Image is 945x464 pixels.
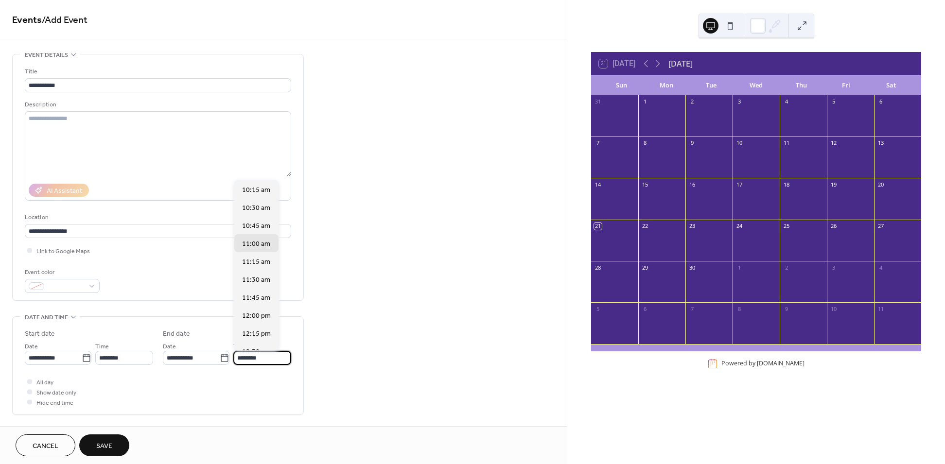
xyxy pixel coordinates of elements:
[783,264,790,271] div: 2
[33,441,58,451] span: Cancel
[242,239,270,249] span: 11:00 am
[25,50,68,60] span: Event details
[721,360,805,368] div: Powered by
[163,329,190,339] div: End date
[42,11,87,30] span: / Add Event
[735,181,743,188] div: 17
[688,264,696,271] div: 30
[735,98,743,105] div: 3
[688,98,696,105] div: 2
[12,11,42,30] a: Events
[783,223,790,230] div: 25
[242,346,271,357] span: 12:30 pm
[735,264,743,271] div: 1
[594,139,601,147] div: 7
[689,76,734,95] div: Tue
[25,212,289,223] div: Location
[233,342,247,352] span: Time
[644,76,689,95] div: Mon
[735,139,743,147] div: 10
[163,342,176,352] span: Date
[242,292,270,303] span: 11:45 am
[779,76,823,95] div: Thu
[830,264,837,271] div: 3
[641,181,648,188] div: 15
[25,312,68,323] span: Date and time
[25,329,55,339] div: Start date
[594,264,601,271] div: 28
[641,139,648,147] div: 8
[877,98,884,105] div: 6
[79,434,129,456] button: Save
[36,398,73,408] span: Hide end time
[242,310,271,321] span: 12:00 pm
[877,305,884,312] div: 11
[641,223,648,230] div: 22
[783,305,790,312] div: 9
[96,441,112,451] span: Save
[594,305,601,312] div: 5
[688,223,696,230] div: 23
[641,264,648,271] div: 29
[783,98,790,105] div: 4
[688,181,696,188] div: 16
[599,76,644,95] div: Sun
[641,98,648,105] div: 1
[25,100,289,110] div: Description
[735,223,743,230] div: 24
[242,185,270,195] span: 10:15 am
[36,388,76,398] span: Show date only
[36,378,53,388] span: All day
[242,328,271,339] span: 12:15 pm
[594,223,601,230] div: 21
[735,305,743,312] div: 8
[25,342,38,352] span: Date
[830,139,837,147] div: 12
[242,257,270,267] span: 11:15 am
[877,223,884,230] div: 27
[688,305,696,312] div: 7
[783,139,790,147] div: 11
[869,76,913,95] div: Sat
[36,246,90,257] span: Link to Google Maps
[830,181,837,188] div: 19
[783,181,790,188] div: 18
[25,67,289,77] div: Title
[95,342,109,352] span: Time
[668,58,693,69] div: [DATE]
[830,223,837,230] div: 26
[877,181,884,188] div: 20
[830,305,837,312] div: 10
[688,139,696,147] div: 9
[16,434,75,456] button: Cancel
[242,203,270,213] span: 10:30 am
[594,181,601,188] div: 14
[641,305,648,312] div: 6
[734,76,779,95] div: Wed
[877,139,884,147] div: 13
[757,360,805,368] a: [DOMAIN_NAME]
[242,221,270,231] span: 10:45 am
[242,275,270,285] span: 11:30 am
[594,98,601,105] div: 31
[877,264,884,271] div: 4
[830,98,837,105] div: 5
[25,267,98,277] div: Event color
[823,76,868,95] div: Fri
